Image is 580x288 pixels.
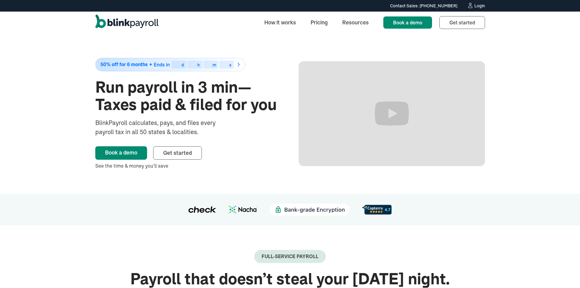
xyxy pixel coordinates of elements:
[100,62,148,67] span: 50% off for 6 months
[467,2,485,9] a: Login
[95,58,282,71] a: 50% off for 6 monthsEnds indhms
[439,16,485,29] a: Get started
[95,15,159,30] a: home
[213,63,216,67] div: m
[259,16,301,29] a: How it works
[95,162,282,169] div: See the time & money you’ll save
[337,16,374,29] a: Resources
[154,62,170,68] span: Ends in
[95,79,282,113] h1: Run payroll in 3 min—Taxes paid & filed for you
[229,63,231,67] div: s
[362,205,392,214] img: d56c0860-961d-46a8-819e-eda1494028f8.svg
[383,16,432,29] a: Book a demo
[163,149,192,156] span: Get started
[449,20,475,26] span: Get started
[95,270,485,288] h2: Payroll that doesn’t steal your [DATE] night.
[197,63,200,67] div: h
[153,146,202,160] a: Get started
[299,61,485,166] iframe: Run Payroll in 3 min with BlinkPayroll
[393,20,422,26] span: Book a demo
[262,254,318,259] div: Full-Service payroll
[181,63,184,67] div: d
[95,118,232,137] div: BlinkPayroll calculates, pays, and files every payroll tax in all 50 states & localities.
[306,16,332,29] a: Pricing
[95,146,147,160] a: Book a demo
[474,4,485,8] div: Login
[390,3,457,9] div: Contact Sales: [PHONE_NUMBER]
